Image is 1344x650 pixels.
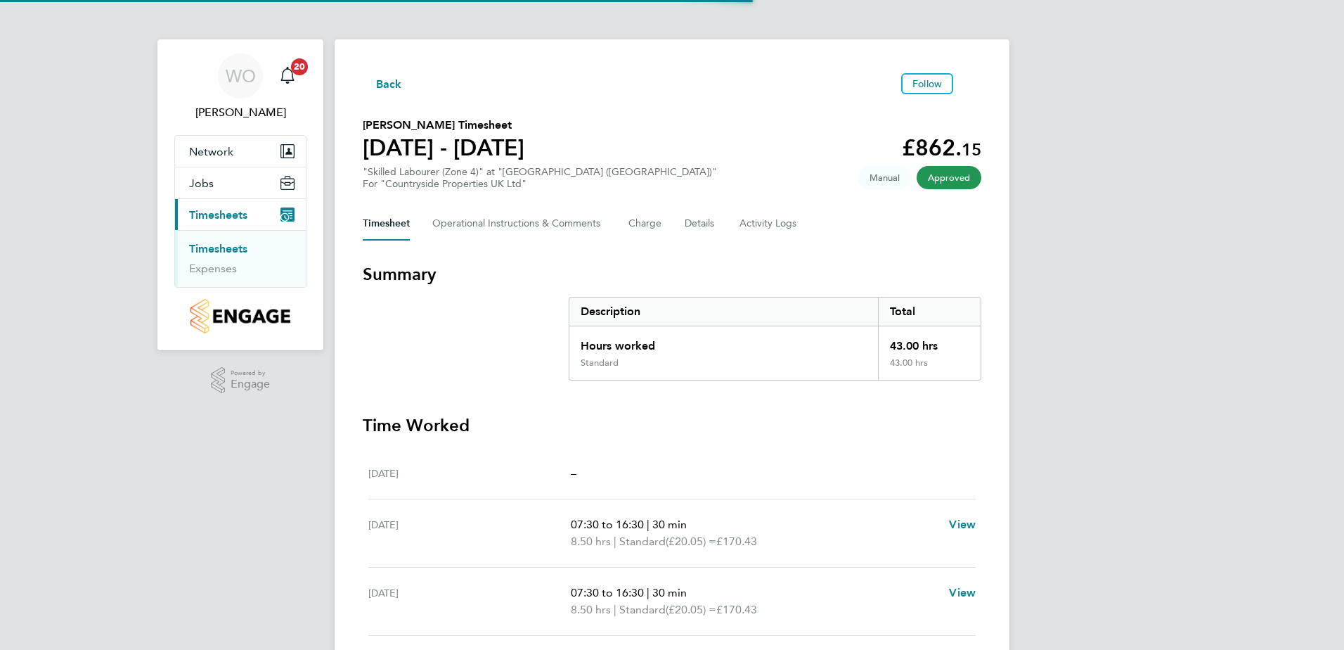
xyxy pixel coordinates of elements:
div: [DATE] [368,465,571,482]
span: 07:30 to 16:30 [571,586,644,599]
div: Description [569,298,878,326]
span: WO [226,67,256,85]
h3: Time Worked [363,414,981,437]
span: View [949,518,976,531]
span: Back [376,76,402,93]
img: countryside-properties-logo-retina.png [190,299,290,333]
span: This timesheet has been approved. [917,166,981,189]
span: Engage [231,378,270,390]
a: 20 [273,53,302,98]
a: WO[PERSON_NAME] [174,53,306,121]
a: View [949,585,976,601]
app-decimal: £862. [902,134,981,161]
div: [DATE] [368,585,571,618]
button: Back [363,75,402,92]
span: View [949,586,976,599]
button: Jobs [175,167,306,198]
button: Timesheets Menu [959,80,981,87]
button: Follow [901,73,953,94]
h3: Summary [363,263,981,286]
span: Standard [619,533,666,550]
div: Hours worked [569,326,878,357]
span: | [614,603,616,616]
a: Powered byEngage [211,367,271,394]
span: | [647,586,650,599]
span: £170.43 [716,535,757,548]
button: Charge [628,207,662,241]
span: Follow [912,77,942,90]
div: For "Countryside Properties UK Ltd" [363,178,717,190]
span: Timesheets [189,208,247,222]
button: Operational Instructions & Comments [432,207,606,241]
span: 30 min [652,586,687,599]
span: – [571,466,576,480]
div: Timesheets [175,230,306,287]
button: Network [175,136,306,167]
span: Network [189,145,233,158]
span: Wayne Orchard [174,104,306,121]
span: 07:30 to 16:30 [571,518,644,531]
div: Standard [581,357,619,369]
span: Standard [619,601,666,618]
span: Powered by [231,367,270,379]
button: Timesheets [175,199,306,230]
button: Details [685,207,717,241]
span: | [647,518,650,531]
button: Activity Logs [739,207,799,241]
div: "Skilled Labourer (Zone 4)" at "[GEOGRAPHIC_DATA] ([GEOGRAPHIC_DATA])" [363,166,717,190]
span: Jobs [189,177,214,190]
a: Go to home page [174,299,306,333]
div: Summary [569,297,981,381]
button: Timesheet [363,207,410,241]
span: 8.50 hrs [571,535,611,548]
div: [DATE] [368,516,571,550]
a: Timesheets [189,242,247,255]
div: 43.00 hrs [878,326,981,357]
span: | [614,535,616,548]
a: Expenses [189,262,237,275]
span: 30 min [652,518,687,531]
h2: [PERSON_NAME] Timesheet [363,117,524,134]
div: Total [878,298,981,326]
span: 20 [291,58,308,75]
span: £170.43 [716,603,757,616]
span: 15 [962,139,981,160]
span: (£20.05) = [666,603,716,616]
span: (£20.05) = [666,535,716,548]
a: View [949,516,976,533]
div: 43.00 hrs [878,357,981,380]
span: 8.50 hrs [571,603,611,616]
span: This timesheet was manually created. [858,166,911,189]
nav: Main navigation [157,39,323,350]
h1: [DATE] - [DATE] [363,134,524,162]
